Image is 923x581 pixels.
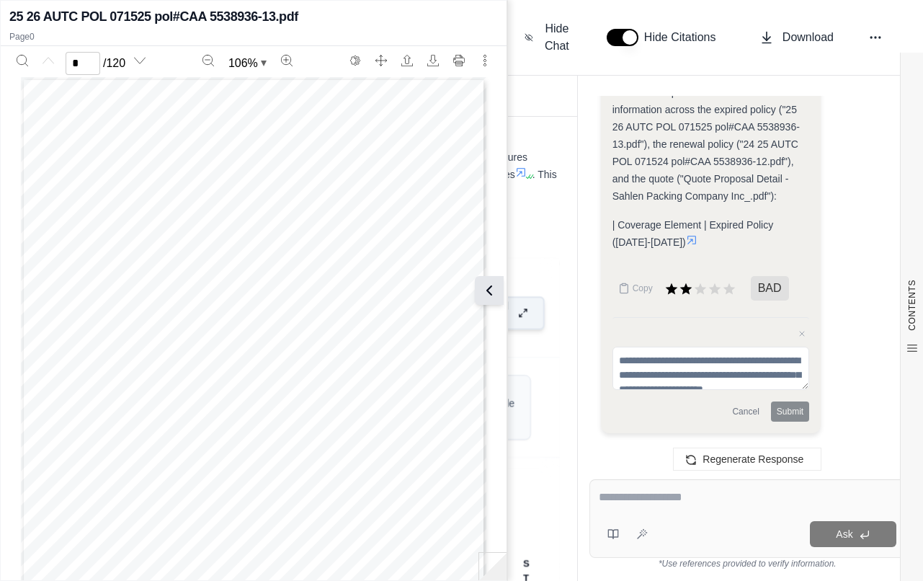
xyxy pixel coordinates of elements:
span: / 120 [103,55,125,72]
button: Zoom in [275,49,298,72]
button: Download [754,23,839,52]
span: Hide Citations [644,29,725,46]
button: Download [422,49,445,72]
span: [GEOGRAPHIC_DATA], [GEOGRAPHIC_DATA] 14240 [63,185,249,193]
span: [STREET_ADDRESS] [280,185,355,193]
span: Download [782,29,834,46]
span: [GEOGRAPHIC_DATA] [280,194,360,202]
span: | Coverage Element | Expired Policy ([DATE]-[DATE]) [612,219,774,248]
button: Open file [396,49,419,72]
button: Previous page [37,49,60,72]
button: Zoom out [197,49,220,72]
span: CONTENTS [906,280,918,331]
span: Agency Name and Address [280,159,378,167]
span: 08022 [414,159,435,167]
span: [PHONE_NUMBER] [280,167,348,175]
span: Policy No.: CAA 5538936 13 [63,140,164,148]
button: Switch to the dark theme [344,49,367,72]
button: Ask [810,521,896,547]
span: .................................................................................................... [59,123,440,130]
div: *Use references provided to verify information. [589,558,906,569]
span: Sahlen Packing Company, Inc. [63,167,167,175]
input: Enter a page number [66,52,100,75]
span: Ask [836,528,852,540]
span: Expand Table [467,298,512,329]
span: PO Box 280 [63,177,104,185]
button: More actions [473,49,496,72]
span: INSURED COPY [385,92,455,102]
span: Hide Chat [542,20,572,55]
button: Search [11,49,34,72]
button: Cancel [726,402,764,422]
p: Page 0 [9,31,498,43]
button: Print [447,49,471,72]
button: Expand Table [450,297,545,330]
span: Copy [633,283,653,294]
button: Full screen [370,49,393,72]
span: Regenerate Response [703,453,803,465]
span: 106 % [228,55,258,72]
span: NFP Property & Casualty Services Inc [280,177,408,185]
h2: 25 26 AUTC POL 071525 pol#CAA 5538936-13.pdf [9,6,298,27]
button: Copy [612,274,659,303]
button: Zoom document [223,52,272,75]
button: Next page [128,49,151,72]
span: Not Applicable [464,381,518,410]
span: Named Insured Name and Address [63,159,189,167]
button: Hide Chat [519,14,578,61]
button: Regenerate Response [673,448,821,471]
span: Previous Policy No.: 5538936-12 [63,149,174,157]
span: Here's a comparison of the auto LOB information across the expired policy ("25 26 AUTC POL 071525... [612,87,800,202]
span: BAD [751,276,789,301]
